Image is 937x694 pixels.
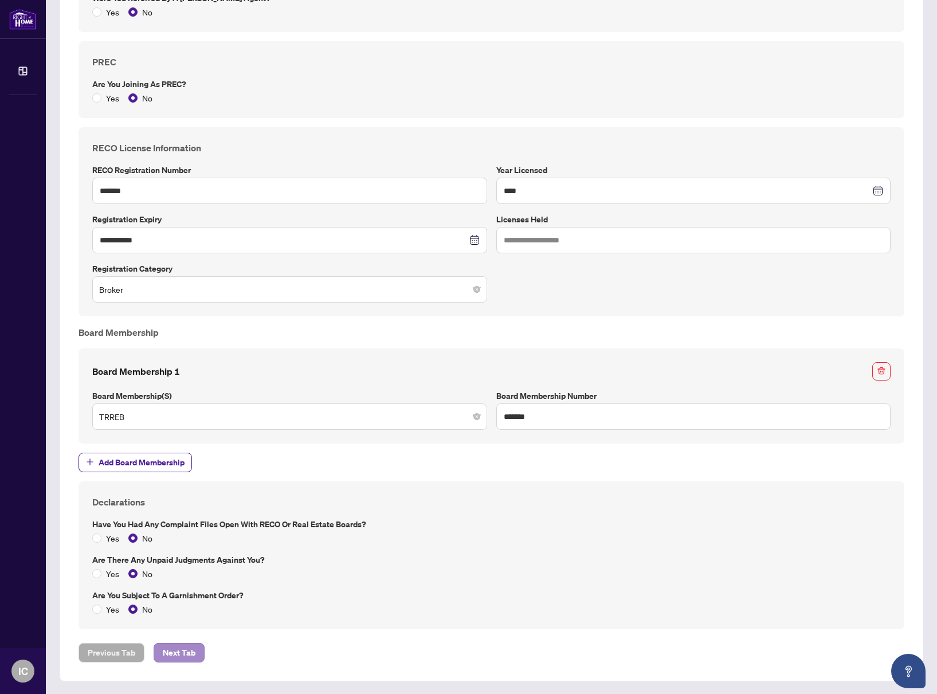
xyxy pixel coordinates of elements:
span: Next Tab [163,644,195,662]
label: Board Membership(s) [92,390,487,402]
span: Yes [101,532,124,544]
label: Board Membership Number [496,390,891,402]
img: logo [9,9,37,30]
h4: Declarations [92,495,891,509]
span: IC [18,663,28,679]
button: Previous Tab [79,643,144,662]
label: Registration Expiry [92,213,487,226]
span: Yes [101,92,124,104]
span: No [138,603,157,615]
label: Registration Category [92,262,487,275]
span: TRREB [99,406,480,428]
span: No [138,6,157,18]
span: Yes [101,567,124,580]
label: Are there any unpaid judgments against you? [92,554,891,566]
span: plus [86,458,94,466]
label: Are you subject to a Garnishment Order? [92,589,891,602]
h4: Board Membership 1 [92,364,180,378]
span: close-circle [473,413,480,420]
label: Are you joining as PREC? [92,78,891,91]
label: Year Licensed [496,164,891,177]
label: Licenses Held [496,213,891,226]
h4: RECO License Information [92,141,891,155]
button: Next Tab [154,643,205,662]
span: Yes [101,6,124,18]
span: Broker [99,279,480,300]
span: Yes [101,603,124,615]
button: Add Board Membership [79,453,192,472]
span: No [138,92,157,104]
h4: PREC [92,55,891,69]
label: Have you had any complaint files open with RECO or Real Estate Boards? [92,518,891,531]
button: Open asap [891,654,926,688]
span: No [138,567,157,580]
label: RECO Registration Number [92,164,487,177]
h4: Board Membership [79,326,904,339]
span: close-circle [473,286,480,293]
span: Add Board Membership [99,453,185,472]
span: No [138,532,157,544]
